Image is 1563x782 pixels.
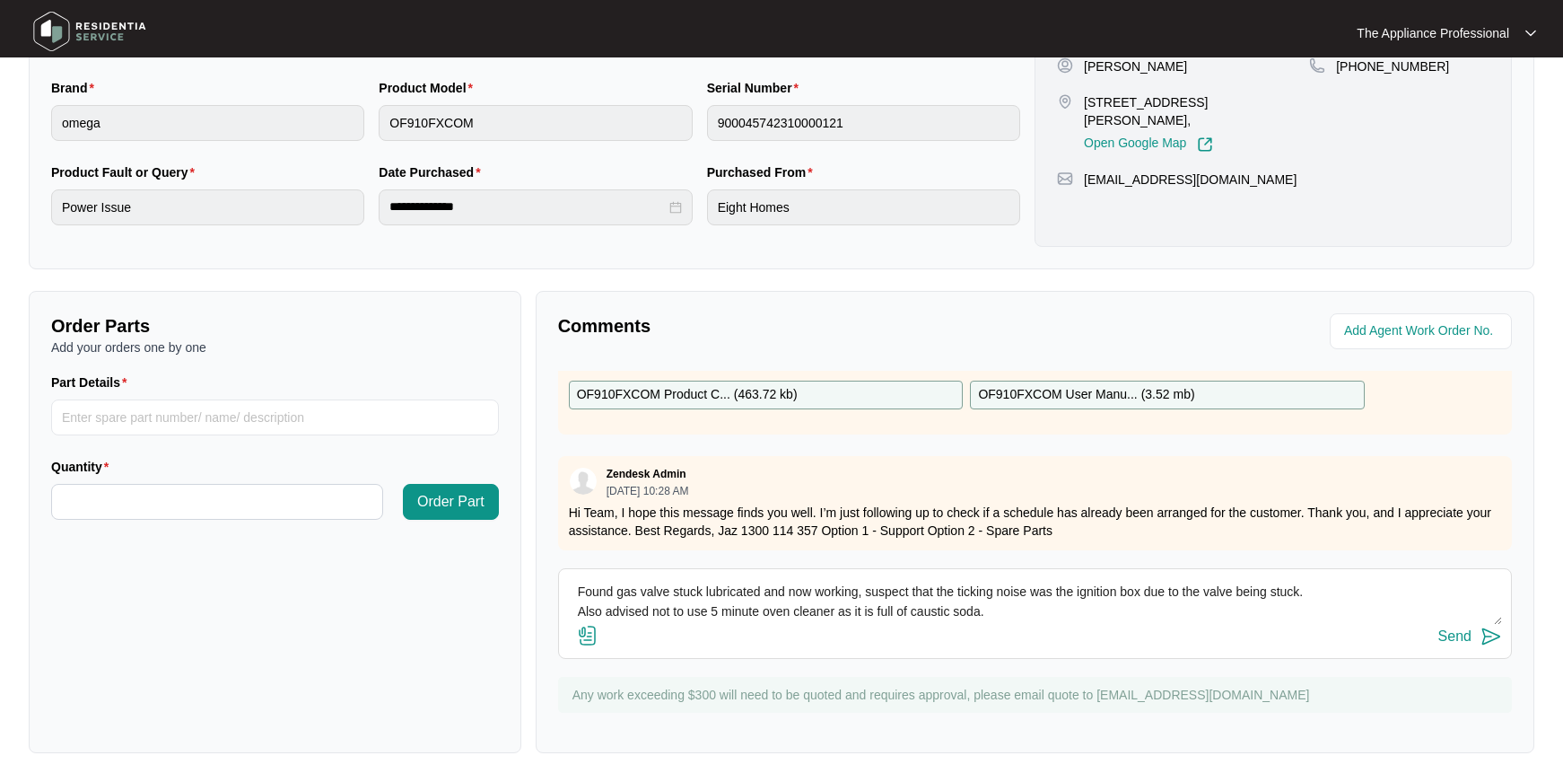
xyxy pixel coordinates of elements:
[1057,171,1073,187] img: map-pin
[51,373,135,391] label: Part Details
[51,163,202,181] label: Product Fault or Query
[51,313,499,338] p: Order Parts
[403,484,499,520] button: Order Part
[978,385,1194,405] p: OF910FXCOM User Manu... ( 3.52 mb )
[1084,93,1309,129] p: [STREET_ADDRESS][PERSON_NAME],
[1480,626,1502,647] img: send-icon.svg
[27,4,153,58] img: residentia service logo
[607,486,689,496] p: [DATE] 10:28 AM
[558,313,1023,338] p: Comments
[1057,57,1073,74] img: user-pin
[1309,57,1325,74] img: map-pin
[707,163,820,181] label: Purchased From
[707,79,806,97] label: Serial Number
[1197,136,1213,153] img: Link-External
[568,578,1502,625] textarea: Found gas valve stuck lubricated and now working, suspect that the ticking noise was the ignition...
[607,467,686,481] p: Zendesk Admin
[1357,24,1509,42] p: The Appliance Professional
[577,385,798,405] p: OF910FXCOM Product C... ( 463.72 kb )
[569,504,1501,540] p: Hi Team, I hope this message finds you well. I’m just following up to check if a schedule has alr...
[1525,29,1536,38] img: dropdown arrow
[417,491,485,513] span: Order Part
[577,625,598,646] img: file-attachment-doc.svg
[572,686,1503,704] p: Any work exceeding $300 will need to be quoted and requires approval, please email quote to [EMAI...
[51,458,116,476] label: Quantity
[379,79,480,97] label: Product Model
[1084,136,1213,153] a: Open Google Map
[379,163,487,181] label: Date Purchased
[1438,628,1471,645] div: Send
[379,105,692,141] input: Product Model
[51,400,499,435] input: Part Details
[52,485,382,519] input: Quantity
[389,198,665,216] input: Date Purchased
[1344,321,1501,342] input: Add Agent Work Order No.
[1336,57,1449,75] p: [PHONE_NUMBER]
[1057,93,1073,110] img: map-pin
[1084,171,1297,189] p: [EMAIL_ADDRESS][DOMAIN_NAME]
[51,338,499,356] p: Add your orders one by one
[51,105,364,141] input: Brand
[1438,625,1502,649] button: Send
[1084,57,1187,75] p: [PERSON_NAME]
[51,79,101,97] label: Brand
[707,105,1020,141] input: Serial Number
[707,189,1020,225] input: Purchased From
[51,189,364,225] input: Product Fault or Query
[570,468,597,495] img: user.svg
